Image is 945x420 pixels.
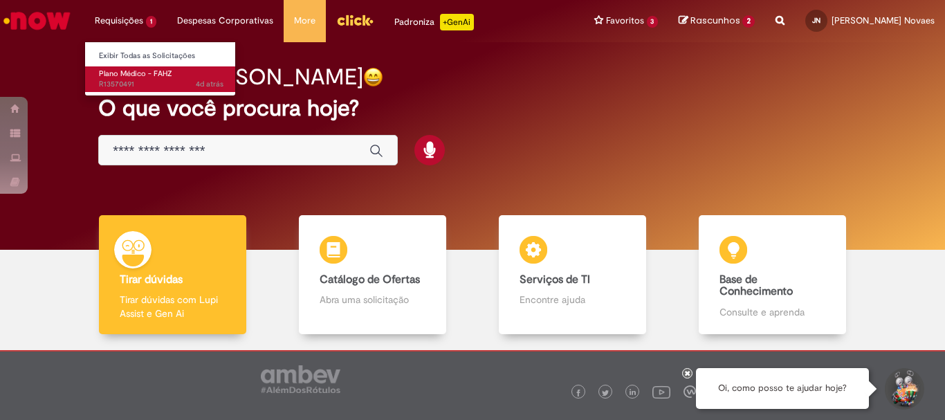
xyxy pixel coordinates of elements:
button: Iniciar Conversa de Suporte [883,368,924,410]
img: ServiceNow [1,7,73,35]
div: Oi, como posso te ajudar hoje? [696,368,869,409]
span: Despesas Corporativas [177,14,273,28]
a: Catálogo de Ofertas Abra uma solicitação [273,215,472,335]
span: [PERSON_NAME] Novaes [832,15,935,26]
img: logo_footer_workplace.png [683,385,696,398]
span: 2 [742,15,755,28]
img: logo_footer_youtube.png [652,383,670,401]
p: +GenAi [440,14,474,30]
img: logo_footer_ambev_rotulo_gray.png [261,365,340,393]
span: Favoritos [606,14,644,28]
p: Abra uma solicitação [320,293,425,307]
img: logo_footer_twitter.png [602,390,609,396]
a: Rascunhos [679,15,755,28]
div: Padroniza [394,14,474,30]
ul: Requisições [84,42,236,96]
span: Plano Médico - FAHZ [99,69,172,79]
b: Serviços de TI [520,273,590,286]
img: logo_footer_linkedin.png [630,389,636,397]
span: Requisições [95,14,143,28]
time: 26/09/2025 12:51:14 [196,79,223,89]
a: Tirar dúvidas Tirar dúvidas com Lupi Assist e Gen Ai [73,215,273,335]
p: Encontre ajuda [520,293,625,307]
b: Base de Conhecimento [719,273,793,299]
a: Aberto R13570491 : Plano Médico - FAHZ [85,66,237,92]
span: 1 [146,16,156,28]
span: More [294,14,315,28]
p: Consulte e aprenda [719,305,825,319]
img: click_logo_yellow_360x200.png [336,10,374,30]
img: logo_footer_facebook.png [575,390,582,396]
span: 3 [647,16,659,28]
b: Catálogo de Ofertas [320,273,420,286]
a: Base de Conhecimento Consulte e aprenda [672,215,872,335]
h2: O que você procura hoje? [98,96,847,120]
img: happy-face.png [363,67,383,87]
p: Tirar dúvidas com Lupi Assist e Gen Ai [120,293,225,320]
span: R13570491 [99,79,223,90]
a: Serviços de TI Encontre ajuda [472,215,672,335]
span: 4d atrás [196,79,223,89]
a: Exibir Todas as Solicitações [85,48,237,64]
span: Rascunhos [690,14,740,27]
span: JN [812,16,820,25]
b: Tirar dúvidas [120,273,183,286]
